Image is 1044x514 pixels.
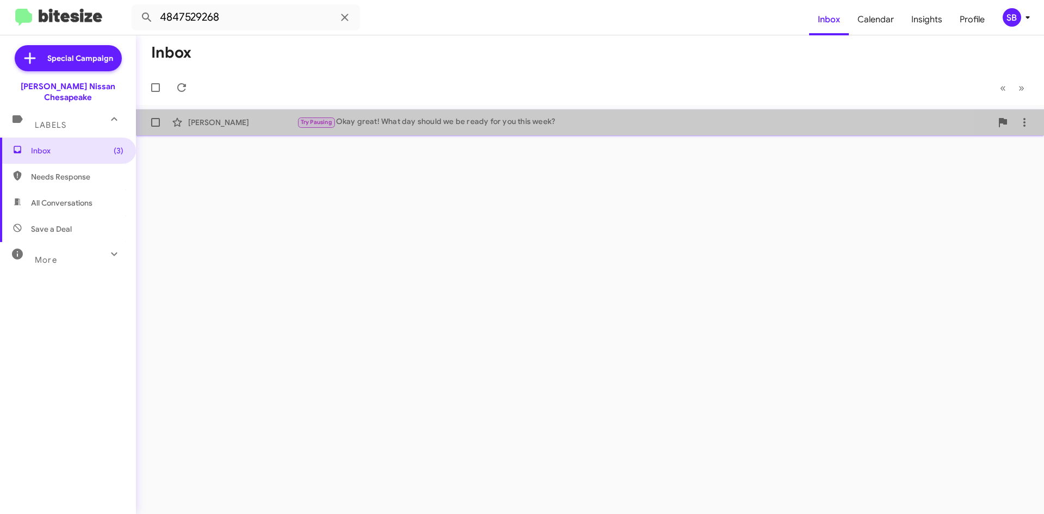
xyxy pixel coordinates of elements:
a: Insights [903,4,951,35]
nav: Page navigation example [994,77,1031,99]
div: Okay great! What day should we be ready for you this week? [297,116,992,128]
a: Special Campaign [15,45,122,71]
span: More [35,255,57,265]
a: Inbox [809,4,849,35]
span: All Conversations [31,197,92,208]
h1: Inbox [151,44,191,61]
div: SB [1003,8,1021,27]
span: (3) [114,145,123,156]
a: Profile [951,4,993,35]
div: [PERSON_NAME] [188,117,297,128]
input: Search [132,4,360,30]
span: Needs Response [31,171,123,182]
span: « [1000,81,1006,95]
button: Next [1012,77,1031,99]
span: Inbox [31,145,123,156]
span: Labels [35,120,66,130]
button: SB [993,8,1032,27]
a: Calendar [849,4,903,35]
span: » [1018,81,1024,95]
span: Save a Deal [31,224,72,234]
span: Try Pausing [301,119,332,126]
span: Special Campaign [47,53,113,64]
button: Previous [993,77,1012,99]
